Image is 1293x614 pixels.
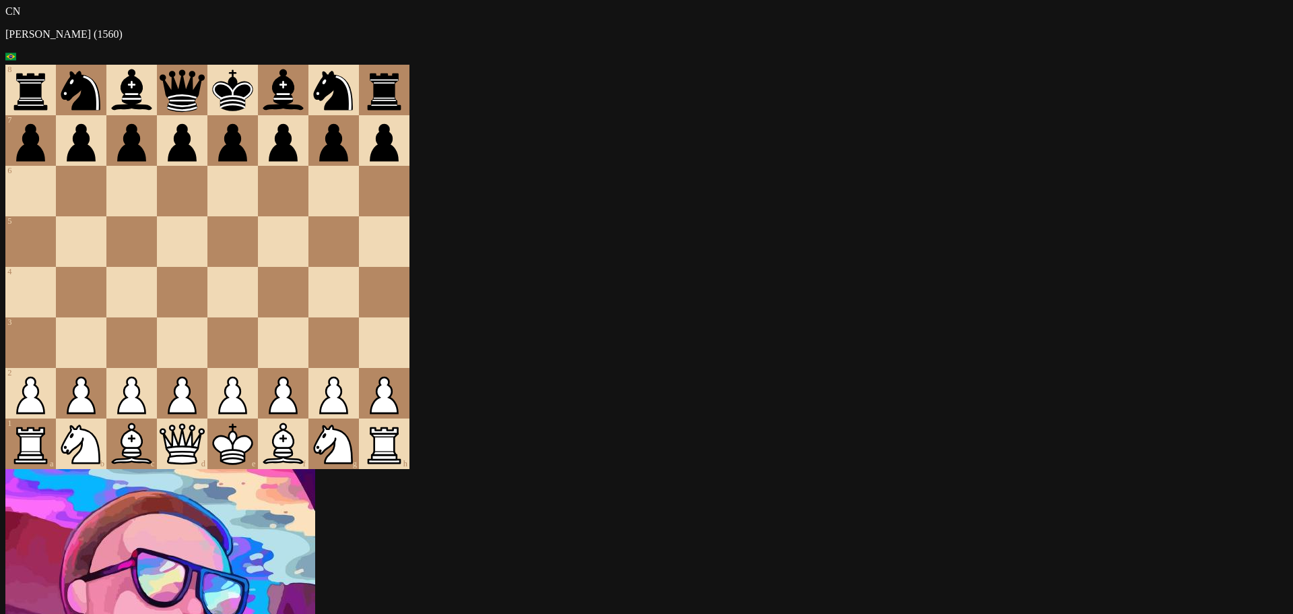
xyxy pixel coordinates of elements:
span: CN [5,5,20,17]
div: 5 [7,216,54,226]
div: 3 [7,317,54,328]
div: 6 [7,166,54,176]
p: [PERSON_NAME] (1560) [5,28,1288,40]
div: 4 [7,267,54,277]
